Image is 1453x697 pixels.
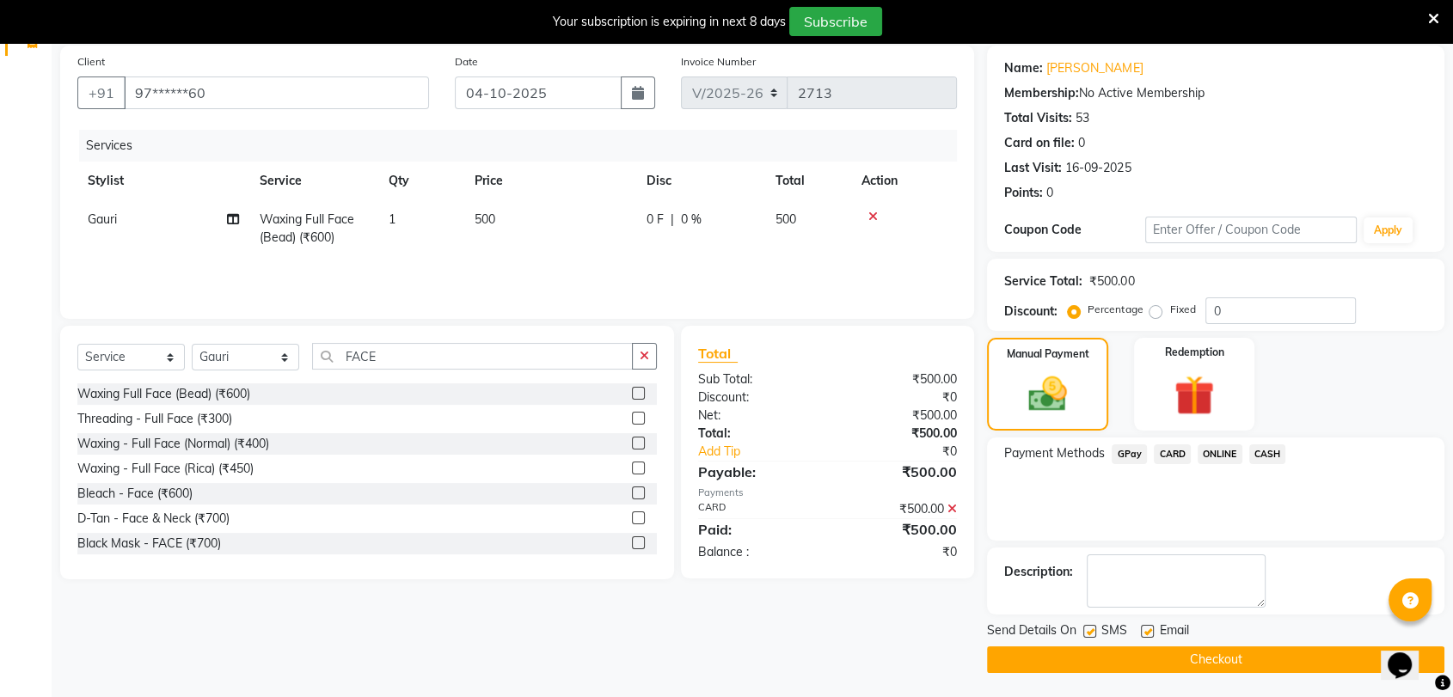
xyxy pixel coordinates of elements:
span: Waxing Full Face (Bead) (₹600) [260,211,354,245]
div: ₹0 [828,388,971,407]
div: Description: [1004,563,1073,581]
span: 500 [776,211,796,227]
label: Manual Payment [1007,346,1089,362]
span: 1 [389,211,395,227]
div: Your subscription is expiring in next 8 days [553,13,786,31]
div: Threading - Full Face (₹300) [77,410,232,428]
img: _gift.svg [1162,370,1226,420]
div: Coupon Code [1004,221,1145,239]
div: Last Visit: [1004,159,1062,177]
div: Membership: [1004,84,1079,102]
div: ₹500.00 [1089,272,1134,290]
span: 500 [475,211,495,227]
div: Payable: [685,462,828,482]
div: ₹500.00 [828,519,971,540]
th: Service [249,162,378,200]
label: Date [455,54,478,70]
label: Percentage [1088,302,1143,317]
div: Discount: [685,388,828,407]
label: Client [77,54,105,70]
div: ₹500.00 [828,407,971,425]
span: Payment Methods [1004,444,1105,462]
div: ₹500.00 [828,425,971,443]
span: 0 F [647,211,664,229]
span: Gauri [88,211,117,227]
div: D-Tan - Face & Neck (₹700) [77,510,230,528]
span: CASH [1249,444,1286,464]
th: Stylist [77,162,249,200]
div: 16-09-2025 [1065,159,1131,177]
button: +91 [77,76,126,109]
div: Total: [685,425,828,443]
div: 0 [1046,184,1053,202]
span: Send Details On [987,621,1076,643]
div: Sub Total: [685,370,828,388]
div: ₹500.00 [828,462,971,482]
span: Email [1159,621,1188,643]
div: Total Visits: [1004,109,1072,127]
div: Black Mask - FACE (₹700) [77,535,221,553]
div: Bleach - Face (₹600) [77,485,193,503]
span: ONLINE [1198,444,1242,464]
th: Qty [378,162,464,200]
input: Search or Scan [312,343,633,370]
img: _cash.svg [1016,372,1078,416]
div: Balance : [685,543,828,561]
div: 0 [1078,134,1085,152]
div: ₹500.00 [828,500,971,518]
div: Waxing Full Face (Bead) (₹600) [77,385,250,403]
div: Waxing - Full Face (Rica) (₹450) [77,460,254,478]
div: 53 [1076,109,1089,127]
span: SMS [1101,621,1127,643]
span: Total [698,345,738,363]
div: Services [79,130,970,162]
a: [PERSON_NAME] [1046,59,1143,77]
th: Total [765,162,851,200]
button: Subscribe [789,7,882,36]
div: Waxing - Full Face (Normal) (₹400) [77,435,269,453]
input: Search by Name/Mobile/Email/Code [124,76,429,109]
div: Payments [698,486,957,500]
div: ₹500.00 [828,370,971,388]
div: No Active Membership [1004,84,1427,102]
iframe: chat widget [1381,628,1436,680]
div: CARD [685,500,828,518]
th: Price [464,162,636,200]
div: Service Total: [1004,272,1082,290]
label: Fixed [1169,302,1195,317]
div: Net: [685,407,828,425]
span: GPay [1112,444,1147,464]
span: | [671,211,674,229]
input: Enter Offer / Coupon Code [1145,217,1357,243]
button: Checkout [987,646,1444,673]
label: Invoice Number [681,54,756,70]
th: Action [851,162,957,200]
span: 0 % [681,211,702,229]
div: Discount: [1004,303,1058,321]
a: Add Tip [685,443,851,461]
div: Card on file: [1004,134,1075,152]
div: ₹0 [851,443,970,461]
th: Disc [636,162,765,200]
div: Name: [1004,59,1043,77]
div: ₹0 [828,543,971,561]
label: Redemption [1164,345,1223,360]
div: Points: [1004,184,1043,202]
span: CARD [1154,444,1191,464]
div: Paid: [685,519,828,540]
button: Apply [1364,217,1413,243]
